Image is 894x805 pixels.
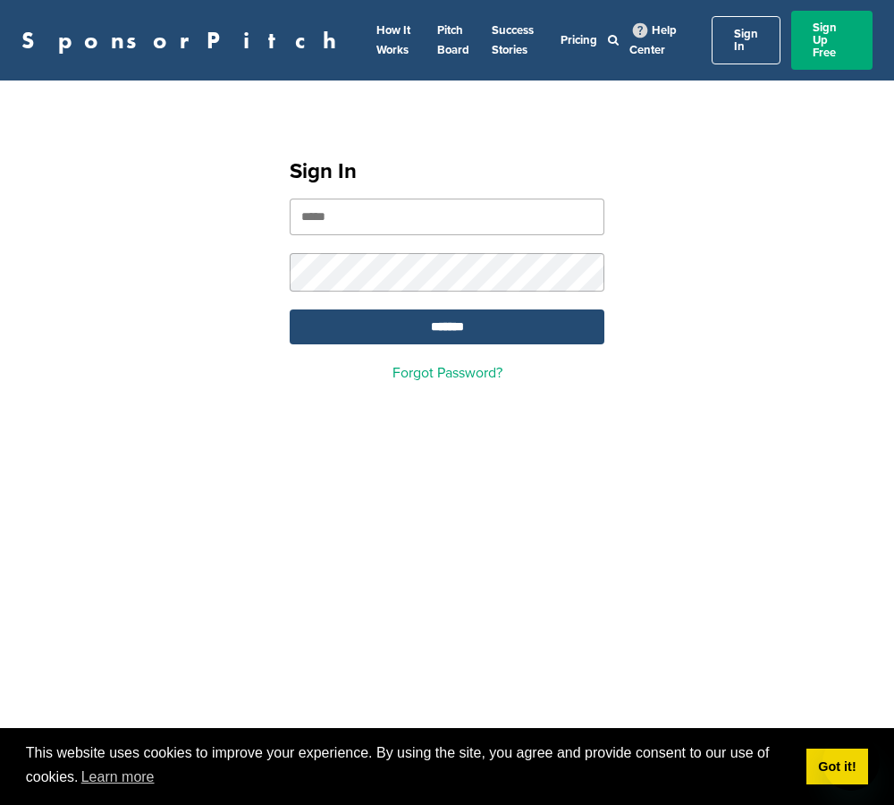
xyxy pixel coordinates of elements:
[26,742,792,791] span: This website uses cookies to improve your experience. By using the site, you agree and provide co...
[806,749,868,784] a: dismiss cookie message
[21,29,348,52] a: SponsorPitch
[791,11,873,70] a: Sign Up Free
[561,33,597,47] a: Pricing
[629,20,677,61] a: Help Center
[492,23,534,57] a: Success Stories
[437,23,469,57] a: Pitch Board
[392,364,502,382] a: Forgot Password?
[290,156,604,188] h1: Sign In
[376,23,410,57] a: How It Works
[79,764,157,791] a: learn more about cookies
[712,16,780,64] a: Sign In
[822,733,880,791] iframe: Button to launch messaging window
